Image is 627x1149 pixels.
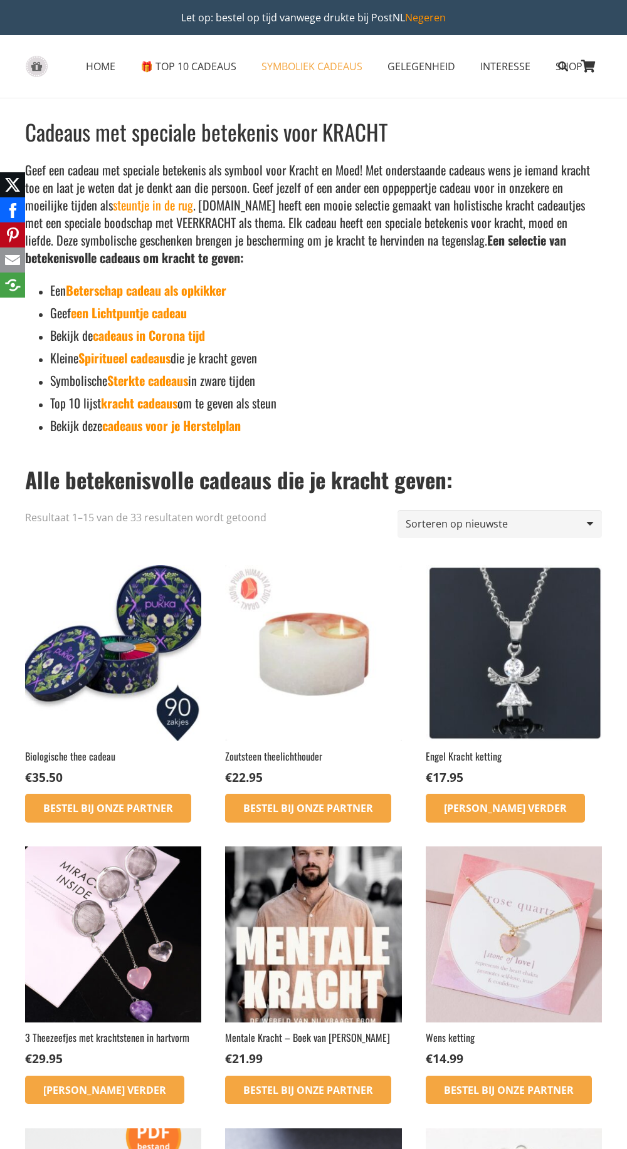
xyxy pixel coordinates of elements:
[225,846,401,1022] img: Leestip: Mentale Kracht Dai Carter boek over mentale kracht en mentale gezondheid
[25,749,201,763] h2: Biologische thee cadeau
[426,794,585,823] a: Lees meer over “Engel Kracht ketting”
[398,510,602,538] select: Winkelbestelling
[387,60,455,73] span: GELEGENHEID
[225,565,401,741] img: zen cadeau spiritualiteit yin yang theelichthouder zoutlamp steen
[140,60,236,73] span: 🎁 TOP 10 CADEAUS
[25,769,63,786] bdi: 35.50
[225,565,401,786] a: Zoutsteen theelichthouder €22.95
[25,846,201,1022] img: 3 Theezeefjes met krachtstenen in hartvorm
[225,769,263,786] bdi: 22.95
[50,349,592,367] h5: Kleine die je kracht geven
[225,846,401,1068] a: Mentale Kracht – Boek van [PERSON_NAME] €21.99
[25,1031,201,1044] h2: 3 Theezeefjes met krachtstenen in hartvorm
[93,326,205,345] a: cadeaus in Corona tijd
[426,769,463,786] bdi: 17.95
[487,231,566,249] strong: Een selectie van
[50,394,592,412] h5: Top 10 lijst om te geven als steun
[225,769,232,786] span: €
[225,1076,391,1105] a: Bestel bij onze Partner
[426,1050,463,1067] bdi: 14.99
[25,161,592,266] h5: Geef een cadeau met speciale betekenis als symbool voor Kracht en Moed! Met onderstaande cadeaus ...
[50,326,592,344] h5: Bekijk de
[574,35,602,98] a: Winkelwagen
[107,371,188,390] a: Sterkte cadeaus
[50,372,592,389] h5: Symbolische in zware tijden
[25,565,201,741] img: Cadeau voor de Theeliefhebber - biologische kruiden theedoos
[25,1050,63,1067] bdi: 29.95
[25,248,244,267] strong: betekenisvolle cadeaus om kracht te geven:
[405,11,446,24] a: Negeren
[73,51,128,82] a: HOMEHOME Menu
[426,749,602,763] h2: Engel Kracht ketting
[128,51,249,82] a: 🎁 TOP 10 CADEAUS🎁 TOP 10 CADEAUS Menu
[71,303,187,322] a: een Lichtpuntje cadeau
[25,846,201,1068] a: 3 Theezeefjes met krachtstenen in hartvorm €29.95
[25,118,592,146] h1: Cadeaus met speciale betekenis voor KRACHT
[426,846,602,1068] a: Wens ketting €14.99
[426,1050,433,1067] span: €
[50,304,592,321] h5: Geef
[261,60,362,73] span: SYMBOLIEK CADEAUS
[426,1076,592,1105] a: Bestel bij onze Partner
[113,195,193,214] a: steuntje in de rug
[25,794,191,823] a: Bestel bij onze Partner
[25,56,48,78] a: gift-box-icon-grey-inspirerendwinkelen
[543,51,595,82] a: SHOPSHOP Menu
[78,348,171,367] a: Spiritueel cadeaus
[86,60,115,73] span: HOME
[225,1050,232,1067] span: €
[225,794,391,823] a: Bestel bij onze Partner
[426,1031,602,1044] h2: Wens ketting
[426,565,602,741] img: cadeau sterkte en kracht voor in moeilijke tijden engel ketting zilver
[480,60,530,73] span: INTERESSE
[101,393,177,412] a: kracht cadeaus
[102,416,241,435] a: cadeaus voor je Herstelplan
[225,1050,263,1067] bdi: 21.99
[25,1050,32,1067] span: €
[426,769,433,786] span: €
[66,281,226,299] a: Beterschap cadeau als opkikker
[25,463,453,496] strong: Alle betekenisvolle cadeaus die je kracht geven:
[249,51,375,82] a: SYMBOLIEK CADEAUSSYMBOLIEK CADEAUS Menu
[426,565,602,786] a: Engel Kracht ketting €17.95
[25,565,201,786] a: Biologische thee cadeau €35.50
[50,281,592,299] h5: Een
[50,417,592,434] h5: Bekijk deze
[556,60,582,73] span: SHOP
[225,749,401,763] h2: Zoutsteen theelichthouder
[25,769,32,786] span: €
[25,1076,184,1105] a: Lees meer over “3 Theezeefjes met krachtstenen in hartvorm”
[468,51,543,82] a: INTERESSEINTERESSE Menu
[375,51,468,82] a: GELEGENHEIDGELEGENHEID Menu
[25,510,266,525] p: Resultaat 1–15 van de 33 resultaten wordt getoond
[426,846,602,1022] img: bijzonder valentijns cadeau 2025 ketting met hartje
[225,1031,401,1044] h2: Mentale Kracht – Boek van [PERSON_NAME]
